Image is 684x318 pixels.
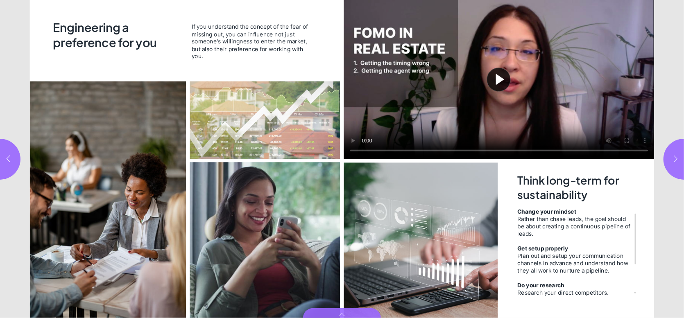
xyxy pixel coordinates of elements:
[518,282,565,289] strong: Do your research
[53,20,166,52] h2: Engineering a preference for you
[518,245,568,252] strong: Get setup properly
[518,289,633,311] div: Research your direct competitors. Separate yourself with showcasing how you promote listings diff...
[518,208,577,215] strong: Change your mindset
[518,215,633,237] div: Rather than chase leads, the goal should be about creating a continuous pipeline of leads.
[518,252,633,274] div: Plan out and setup your communication channels in advance and understand how they all work to nur...
[192,23,313,60] span: If you understand the concept of the fear of missing out, you can influence not just someone's wi...
[518,173,633,202] h2: Think long-term for sustainability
